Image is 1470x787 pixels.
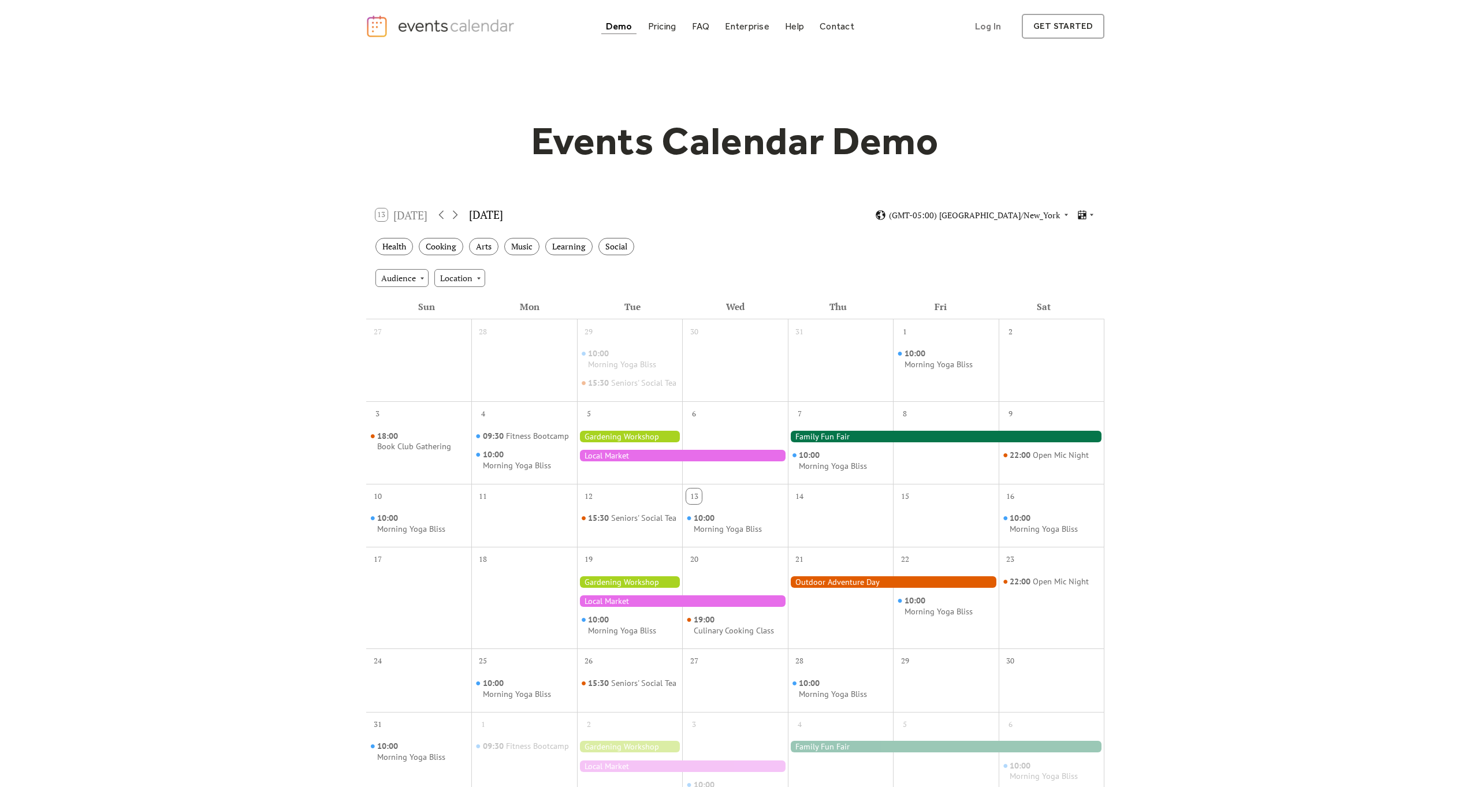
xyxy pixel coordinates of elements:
a: home [366,14,518,38]
div: Enterprise [725,23,769,29]
div: Help [785,23,804,29]
a: Demo [601,18,637,34]
a: Enterprise [720,18,773,34]
div: Contact [820,23,854,29]
a: get started [1022,14,1104,39]
a: Pricing [643,18,681,34]
a: Help [780,18,809,34]
a: Log In [963,14,1013,39]
h1: Events Calendar Demo [513,117,957,165]
a: FAQ [687,18,714,34]
div: Pricing [648,23,676,29]
a: Contact [815,18,859,34]
div: FAQ [692,23,710,29]
div: Demo [606,23,632,29]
